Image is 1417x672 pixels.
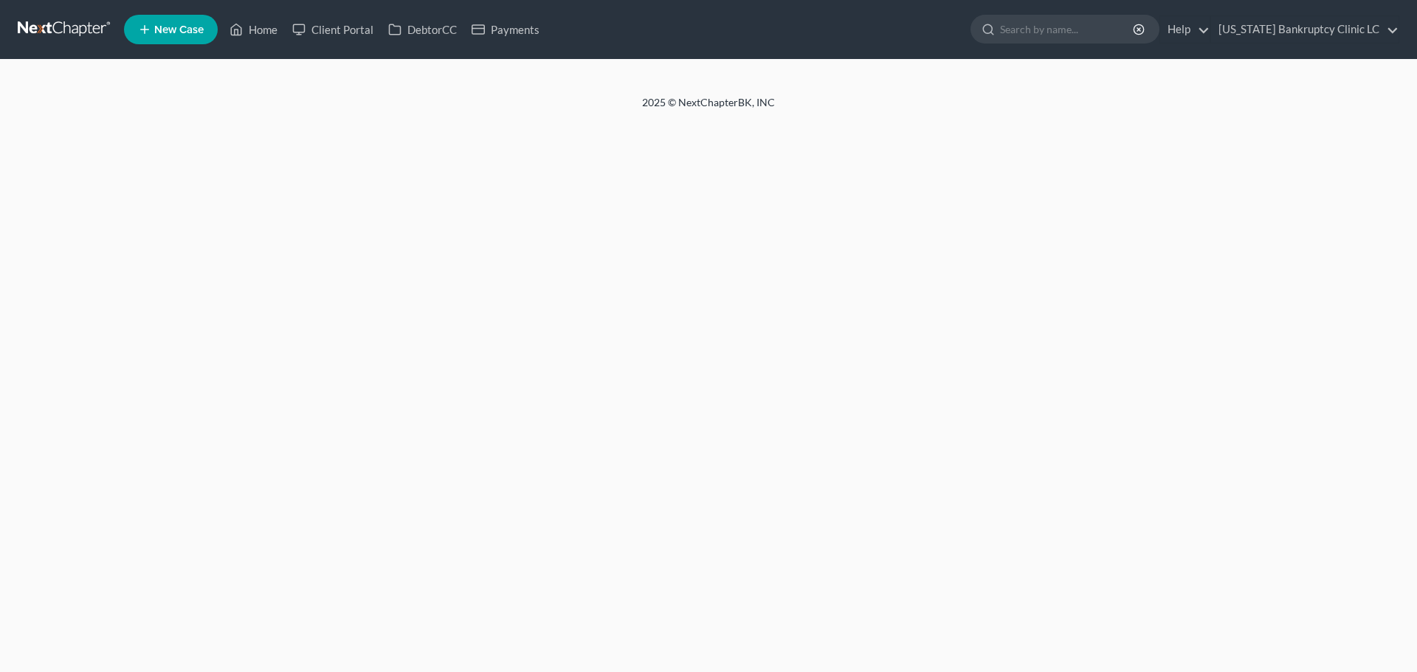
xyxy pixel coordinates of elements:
input: Search by name... [1000,15,1135,43]
a: Help [1160,16,1210,43]
span: New Case [154,24,204,35]
a: Home [222,16,285,43]
div: 2025 © NextChapterBK, INC [288,95,1129,122]
a: [US_STATE] Bankruptcy Clinic LC [1211,16,1399,43]
a: Client Portal [285,16,381,43]
a: Payments [464,16,547,43]
a: DebtorCC [381,16,464,43]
